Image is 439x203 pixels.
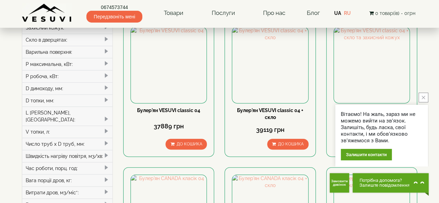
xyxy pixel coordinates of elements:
div: 43419 грн [334,121,410,130]
div: L [PERSON_NAME], [GEOGRAPHIC_DATA]: [22,107,113,126]
a: Булер'ян VESUVI classic 04 + скло [237,108,303,120]
a: Булер'ян VESUVI classic 04 [137,108,200,113]
button: Get Call button [330,173,349,193]
img: Булер'ян VESUVI classic 04 + скло та захисний кожух [334,27,410,103]
a: Послуги [204,5,242,21]
span: 0 товар(ів) - 0грн [375,10,415,16]
img: Завод VESUVI [22,3,72,23]
button: close button [419,93,428,102]
span: До кошика [176,142,202,146]
div: Число труб x D труб, мм: [22,138,113,150]
button: 0 товар(ів) - 0грн [367,9,417,17]
div: P робоча, кВт: [22,70,113,82]
span: До кошика [278,142,304,146]
button: До кошика [267,139,309,150]
div: Час роботи, порц. год: [22,162,113,174]
div: Варильна поверхня: [22,46,113,58]
a: Товари [157,5,190,21]
div: D димоходу, мм: [22,82,113,94]
div: Скло в дверцятах: [22,34,113,46]
div: 40899 грн [334,130,410,139]
div: Залишити контакти [341,149,392,160]
div: Витрати дров, м3/міс*: [22,186,113,198]
span: Залиште повідомлення [360,183,410,188]
a: 0674573744 [86,4,142,11]
img: Булер'ян VESUVI classic 04 + скло [232,27,308,103]
button: Chat button [353,173,429,193]
div: 39119 грн [232,125,308,134]
span: Замовити дзвінок [331,179,348,186]
div: Вага порції дров, кг: [22,174,113,186]
a: RU [344,10,351,16]
button: До кошика [166,139,207,150]
div: V топки, л: [22,126,113,138]
a: Блог [306,9,320,16]
span: Передзвоніть мені [86,11,142,23]
a: Про нас [256,5,292,21]
div: D топки, мм: [22,94,113,107]
a: UA [334,10,341,16]
img: Булер'ян VESUVI classic 04 [131,27,206,103]
div: Вітаємо! На жаль, зараз ми не можемо вийти на зв'язок. Залишіть, будь ласка, свої контакти, і ми ... [341,111,422,144]
div: Швидкість нагріву повітря, м3/хв: [22,150,113,162]
span: Потрібна допомога? [360,178,410,183]
div: P максимальна, кВт: [22,58,113,70]
div: 37889 грн [130,122,207,131]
